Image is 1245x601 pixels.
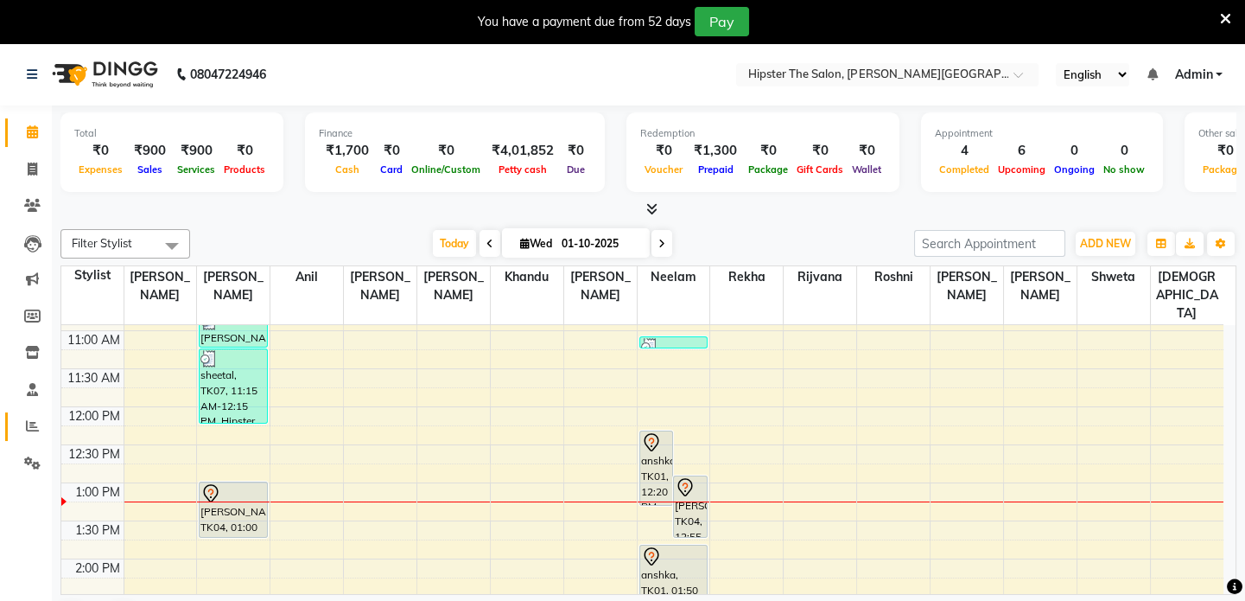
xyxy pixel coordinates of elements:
[1099,141,1149,161] div: 0
[200,312,267,347] div: [PERSON_NAME], TK06, 10:45 AM-11:15 AM, Haircuts Men's Haircut - Senior Stylist
[1050,141,1099,161] div: 0
[319,141,376,161] div: ₹1,700
[931,266,1003,306] span: [PERSON_NAME]
[407,141,485,161] div: ₹0
[792,141,848,161] div: ₹0
[197,266,270,306] span: [PERSON_NAME]
[74,163,127,176] span: Expenses
[792,163,848,176] span: Gift Cards
[562,163,589,176] span: Due
[1050,163,1099,176] span: Ongoing
[491,266,563,288] span: Khandu
[694,163,738,176] span: Prepaid
[744,163,792,176] span: Package
[1080,237,1131,250] span: ADD NEW
[72,483,124,502] div: 1:00 PM
[561,141,591,161] div: ₹0
[935,141,994,161] div: 4
[478,13,691,31] div: You have a payment due from 52 days
[744,141,792,161] div: ₹0
[1174,66,1212,84] span: Admin
[857,266,930,288] span: Roshni
[1151,266,1223,324] span: [DEMOGRAPHIC_DATA]
[640,337,708,348] div: sheetal, TK07, 11:05 AM-11:15 AM, Threading Eyebrows
[848,163,886,176] span: Wallet
[640,432,673,505] div: anshka, TK01, 12:20 PM-01:20 PM, Cartridge Wax Full Arms / Legs (Including underarms)
[190,50,266,99] b: 08047224946
[1076,232,1135,256] button: ADD NEW
[695,7,749,36] button: Pay
[935,126,1149,141] div: Appointment
[994,141,1050,161] div: 6
[331,163,364,176] span: Cash
[344,266,416,306] span: [PERSON_NAME]
[319,126,591,141] div: Finance
[65,407,124,425] div: 12:00 PM
[640,141,687,161] div: ₹0
[1099,163,1149,176] span: No show
[65,445,124,464] div: 12:30 PM
[200,349,267,423] div: sheetal, TK07, 11:15 AM-12:15 PM, Hipster Hair Spa Hipster Hair Spa Mid Length
[133,163,167,176] span: Sales
[417,266,490,306] span: [PERSON_NAME]
[44,50,162,99] img: logo
[784,266,856,288] span: rijvana
[556,231,643,257] input: 2025-10-01
[638,266,710,288] span: neelam
[994,163,1050,176] span: Upcoming
[173,141,219,161] div: ₹900
[72,521,124,540] div: 1:30 PM
[64,369,124,387] div: 11:30 AM
[270,266,343,288] span: anil
[848,141,886,161] div: ₹0
[64,331,124,349] div: 11:00 AM
[564,266,637,306] span: [PERSON_NAME]
[376,163,407,176] span: Card
[1077,266,1150,288] span: Shweta
[72,559,124,578] div: 2:00 PM
[433,230,476,257] span: Today
[914,230,1065,257] input: Search Appointment
[200,483,267,537] div: [PERSON_NAME], TK04, 01:00 PM-01:45 PM, Haircuts Women's Haircut - Senior Stylist
[687,141,744,161] div: ₹1,300
[494,163,551,176] span: Petty cash
[516,237,556,250] span: Wed
[640,126,886,141] div: Redemption
[74,126,270,141] div: Total
[674,476,707,537] div: [PERSON_NAME], TK04, 12:55 PM-01:45 PM, Cartridge Wax Full Arms / Legs (Including underarms)
[219,163,270,176] span: Products
[640,163,687,176] span: Voucher
[173,163,219,176] span: Services
[407,163,485,176] span: Online/Custom
[124,266,197,306] span: [PERSON_NAME]
[376,141,407,161] div: ₹0
[710,266,783,288] span: rekha
[72,236,132,250] span: Filter Stylist
[219,141,270,161] div: ₹0
[935,163,994,176] span: Completed
[127,141,173,161] div: ₹900
[485,141,561,161] div: ₹4,01,852
[1004,266,1077,306] span: [PERSON_NAME]
[74,141,127,161] div: ₹0
[61,266,124,285] div: Stylist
